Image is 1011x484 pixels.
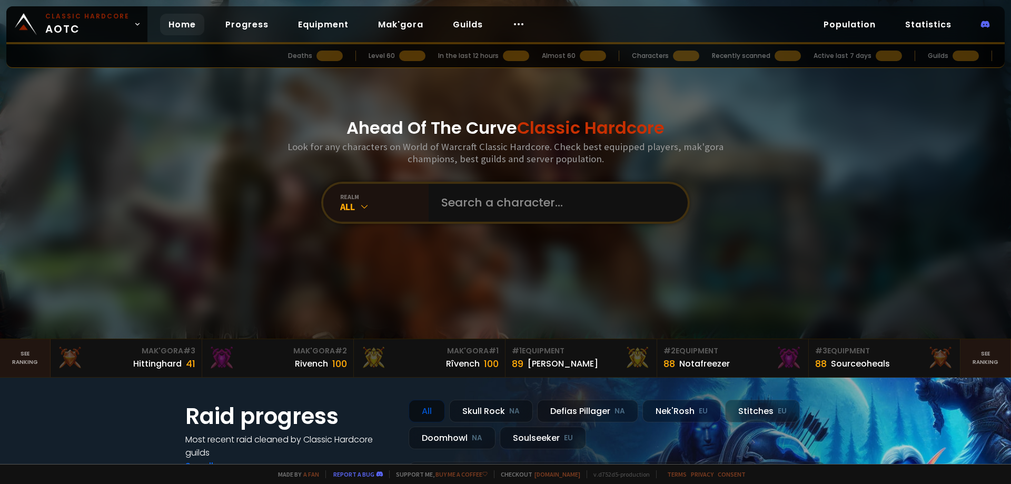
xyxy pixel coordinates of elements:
div: Almost 60 [542,51,576,61]
div: Characters [632,51,669,61]
div: Guilds [928,51,948,61]
a: Mak'Gora#1Rîvench100 [354,339,506,377]
small: EU [564,433,573,443]
a: #2Equipment88Notafreezer [657,339,809,377]
a: #3Equipment88Sourceoheals [809,339,960,377]
div: 100 [332,357,347,371]
div: Rivench [295,357,328,370]
span: # 2 [663,345,676,356]
a: Equipment [290,14,357,35]
div: Active last 7 days [814,51,871,61]
small: EU [699,406,708,417]
span: AOTC [45,12,130,37]
div: Deaths [288,51,312,61]
small: NA [614,406,625,417]
h1: Ahead Of The Curve [346,115,665,141]
a: a fan [303,470,319,478]
div: realm [340,193,429,201]
div: Notafreezer [679,357,730,370]
a: Guilds [444,14,491,35]
div: Rîvench [446,357,480,370]
span: Made by [272,470,319,478]
h3: Look for any characters on World of Warcraft Classic Hardcore. Check best equipped players, mak'g... [283,141,728,165]
span: # 3 [183,345,195,356]
a: [DOMAIN_NAME] [534,470,580,478]
a: Terms [667,470,687,478]
a: Consent [718,470,746,478]
a: Report a bug [333,470,374,478]
span: v. d752d5 - production [587,470,650,478]
small: EU [778,406,787,417]
a: Buy me a coffee [435,470,488,478]
h4: Most recent raid cleaned by Classic Hardcore guilds [185,433,396,459]
a: Classic HardcoreAOTC [6,6,147,42]
div: 88 [663,357,675,371]
div: Level 60 [369,51,395,61]
div: 41 [186,357,195,371]
div: Doomhowl [409,427,495,449]
div: 89 [512,357,523,371]
div: Equipment [512,345,650,357]
span: Classic Hardcore [517,116,665,140]
a: Mak'Gora#2Rivench100 [202,339,354,377]
a: See all progress [185,460,254,472]
h1: Raid progress [185,400,396,433]
div: Mak'Gora [209,345,347,357]
a: Statistics [897,14,960,35]
div: Equipment [815,345,954,357]
a: Mak'Gora#3Hittinghard41 [51,339,202,377]
small: NA [509,406,520,417]
a: Privacy [691,470,713,478]
div: Mak'Gora [360,345,499,357]
div: [PERSON_NAME] [528,357,598,370]
a: Progress [217,14,277,35]
div: All [340,201,429,213]
a: #1Equipment89[PERSON_NAME] [506,339,657,377]
a: Mak'gora [370,14,432,35]
span: Checkout [494,470,580,478]
div: Skull Rock [449,400,533,422]
small: NA [472,433,482,443]
span: Support me, [389,470,488,478]
div: Mak'Gora [57,345,195,357]
a: Population [815,14,884,35]
input: Search a character... [435,184,675,222]
span: # 3 [815,345,827,356]
div: Hittinghard [133,357,182,370]
div: Stitches [725,400,800,422]
small: Classic Hardcore [45,12,130,21]
a: Home [160,14,204,35]
div: Nek'Rosh [642,400,721,422]
span: # 1 [489,345,499,356]
a: Seeranking [960,339,1011,377]
div: 88 [815,357,827,371]
div: All [409,400,445,422]
div: Equipment [663,345,802,357]
div: Defias Pillager [537,400,638,422]
span: # 1 [512,345,522,356]
div: Sourceoheals [831,357,890,370]
div: 100 [484,357,499,371]
div: In the last 12 hours [438,51,499,61]
div: Recently scanned [712,51,770,61]
span: # 2 [335,345,347,356]
div: Soulseeker [500,427,586,449]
